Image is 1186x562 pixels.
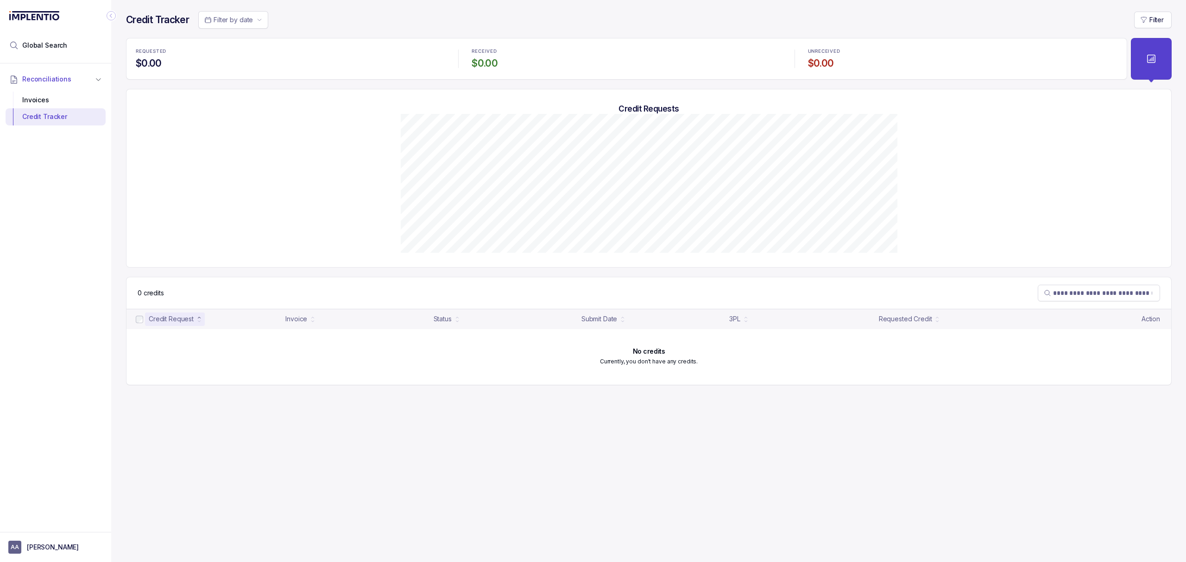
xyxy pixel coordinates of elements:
div: Credit Request [149,314,194,324]
button: Filter [1134,12,1172,28]
div: Collapse Icon [106,10,117,21]
search: Table Search Bar [1038,285,1160,301]
span: Filter by date [214,16,253,24]
p: Action [1142,314,1160,324]
div: Credit Tracker [13,108,98,125]
div: Submit Date [581,314,617,324]
div: Remaining page entries [138,288,164,298]
li: Statistic RECEIVED [466,42,787,75]
div: Reconciliations [6,90,106,127]
div: 3PL [729,314,740,324]
p: 0 credits [138,288,164,298]
h6: No credits [633,348,665,355]
div: Requested Credit [879,314,932,324]
div: Invoice [285,314,307,324]
div: Invoices [13,92,98,108]
span: Reconciliations [22,75,71,84]
ul: Statistic Highlights [126,38,1127,80]
li: Statistic UNRECEIVED [802,42,1123,75]
p: Filter [1149,15,1164,25]
h4: Credit Tracker [126,13,189,26]
p: Currently, you don't have any credits. [600,357,698,366]
p: RECEIVED [472,49,497,54]
span: User initials [8,541,21,554]
button: Reconciliations [6,69,106,89]
button: Date Range Picker [198,11,268,29]
h4: $0.00 [136,57,445,70]
li: Statistic REQUESTED [130,42,451,75]
search: Date Range Picker [204,15,253,25]
button: User initials[PERSON_NAME] [8,541,103,554]
nav: Table Control [126,277,1171,309]
h4: $0.00 [808,57,1117,70]
h4: $0.00 [472,57,781,70]
h5: Credit Requests [141,104,1156,114]
span: Global Search [22,41,67,50]
p: UNRECEIVED [808,49,840,54]
input: checkbox-checkbox-all [136,316,143,323]
p: [PERSON_NAME] [27,543,79,552]
p: REQUESTED [136,49,166,54]
div: Status [434,314,452,324]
